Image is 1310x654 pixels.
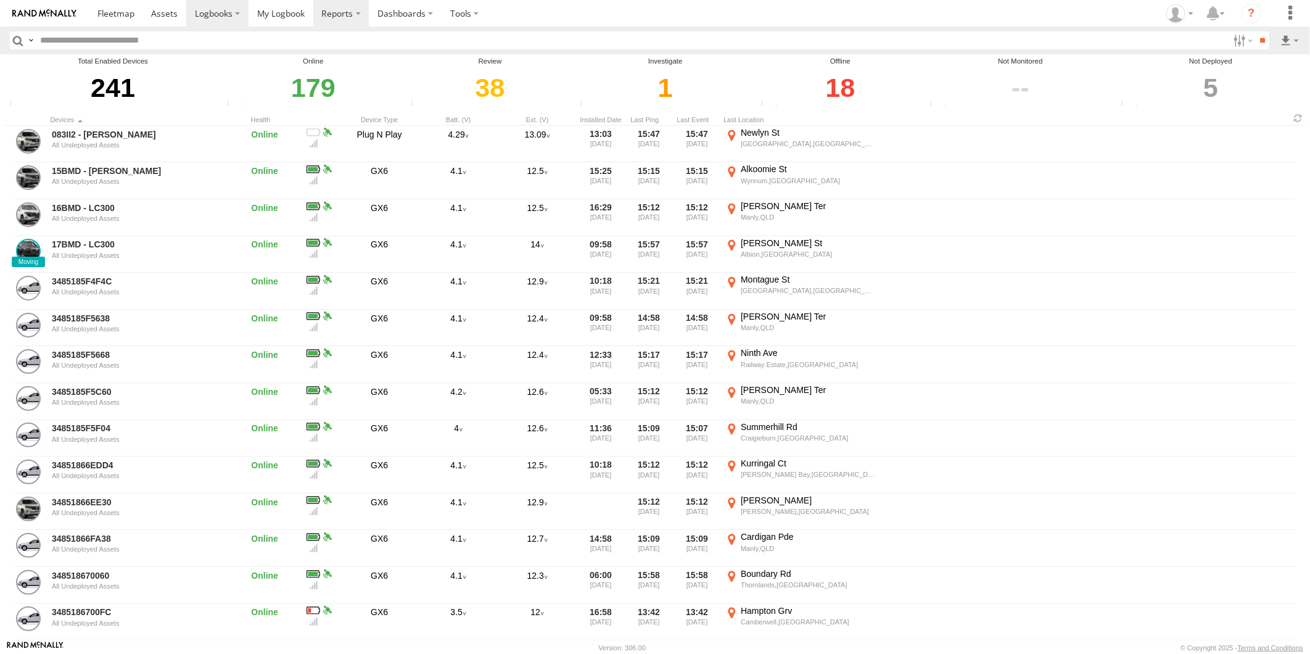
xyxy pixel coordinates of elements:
[579,238,622,272] div: 09:58 [DATE]
[741,581,876,589] div: Thornlands,[GEOGRAPHIC_DATA]
[320,311,334,322] div: Last Event GPS Signal Strength
[16,386,41,411] a: Click to View Device Details
[16,460,41,484] a: Click to View Device Details
[741,434,876,442] div: Craigieburn,[GEOGRAPHIC_DATA]
[228,568,302,603] div: Online
[1118,100,1136,109] div: Devices that have never communicated with the server
[627,201,670,235] div: 15:12 [DATE]
[1118,67,1304,109] div: Click to filter by Not Deployed
[52,288,221,296] div: All Undeployed Assets
[307,395,320,407] div: Last Event GSM Signal Strength
[675,201,719,235] div: 15:12 [DATE]
[307,322,320,333] div: Last Event GSM Signal Strength
[741,213,876,221] div: Manly,QLD
[627,311,670,346] div: 14:58 [DATE]
[52,606,221,618] a: 3485186700FC
[741,250,876,259] div: Albion,[GEOGRAPHIC_DATA]
[307,311,320,322] div: Battery Remaining: 4.1v
[6,67,220,109] div: Click to filter by Enabled devices
[675,311,719,346] div: 14:58 [DATE]
[228,421,302,456] div: Online
[675,163,719,198] div: 15:15 [DATE]
[723,115,878,124] div: Last Location
[16,165,41,190] a: Click to View Device Details
[421,605,495,640] div: Battery Remaining: 3.5v
[307,201,320,212] div: Battery Remaining: 4.1v
[741,201,876,212] div: [PERSON_NAME] Ter
[627,347,670,382] div: 15:17 [DATE]
[342,201,416,235] div: GX6
[500,421,574,456] div: 12.6
[741,286,876,295] div: [GEOGRAPHIC_DATA],[GEOGRAPHIC_DATA]
[1242,4,1261,23] i: ?
[421,127,495,162] div: Battery Remaining: 4.29v
[16,239,41,263] a: Click to View Device Details
[228,311,302,346] div: Online
[52,436,221,443] div: All Undeployed Assets
[228,274,302,308] div: Online
[307,358,320,370] div: Last Event GSM Signal Strength
[723,347,878,382] label: Click to View Event Location
[741,458,876,469] div: Kurringal Ct
[307,506,320,517] div: Last Event GSM Signal Strength
[741,347,876,358] div: Ninth Ave
[223,67,403,109] div: Click to filter by Online
[627,238,670,272] div: 15:57 [DATE]
[675,347,719,382] div: 15:17 [DATE]
[407,56,574,67] div: Review
[307,531,320,542] div: Battery Remaining: 4.1v
[741,470,876,479] div: [PERSON_NAME] Bay,[GEOGRAPHIC_DATA]
[741,495,876,506] div: [PERSON_NAME]
[307,469,320,480] div: Last Event GSM Signal Strength
[342,238,416,272] div: GX6
[52,178,221,185] div: All Undeployed Assets
[6,100,25,109] div: Total number of Enabled Devices
[675,274,719,308] div: 15:21 [DATE]
[320,347,334,358] div: Last Event GPS Signal Strength
[579,201,622,235] div: 16:29 [DATE]
[627,163,670,198] div: 15:15 [DATE]
[16,129,41,154] a: Click to View Device Details
[723,238,878,272] label: Click to View Event Location
[320,605,334,616] div: Last Event GPS Signal Strength
[228,495,302,529] div: Online
[228,384,302,419] div: Online
[52,472,221,479] div: All Undeployed Assets
[307,542,320,553] div: Last Event GSM Signal Strength
[320,201,334,212] div: Last Event GPS Signal Strength
[342,274,416,308] div: GX6
[500,238,574,272] div: 14
[52,165,221,176] a: 15BMD - [PERSON_NAME]
[16,202,41,227] a: Click to View Device Details
[675,605,719,640] div: 13:42 [DATE]
[307,458,320,469] div: Battery Remaining: 4.1v
[741,176,876,185] div: Wynnum,[GEOGRAPHIC_DATA]
[342,115,416,124] div: Device Type
[675,115,719,124] div: Click to Sort
[307,347,320,358] div: Battery Remaining: 4.1v
[723,531,878,566] label: Click to View Event Location
[16,570,41,595] a: Click to View Device Details
[579,311,622,346] div: 09:58 [DATE]
[421,311,495,346] div: Battery Remaining: 4.1v
[307,274,320,285] div: Battery Remaining: 4.1v
[52,399,221,406] div: All Undeployed Assets
[741,618,876,626] div: Camberwell,[GEOGRAPHIC_DATA]
[500,495,574,529] div: 12.9
[741,127,876,138] div: Newlyn St
[741,397,876,405] div: Manly,QLD
[577,67,754,109] div: Click to filter by Investigate
[320,127,334,138] div: Last Event GPS Signal Strength
[500,163,574,198] div: 12.5
[1291,112,1306,124] span: Refresh
[307,616,320,627] div: Last Event GSM Signal Strength
[500,311,574,346] div: 12.4
[627,531,670,566] div: 15:09 [DATE]
[342,384,416,419] div: GX6
[52,497,221,508] a: 34851866EE30
[52,545,221,553] div: All Undeployed Assets
[228,115,302,124] div: Click to Sort
[421,163,495,198] div: Battery Remaining: 4.1v
[307,212,320,223] div: Last Event GSM Signal Strength
[723,274,878,308] label: Click to View Event Location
